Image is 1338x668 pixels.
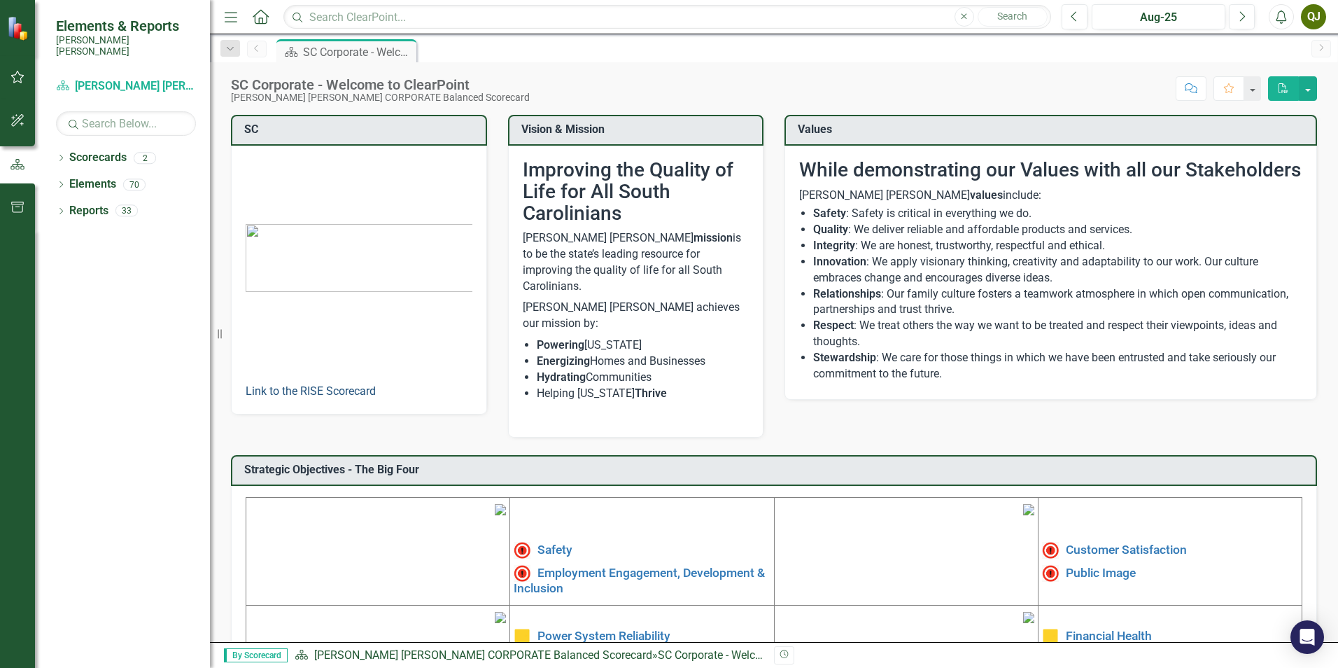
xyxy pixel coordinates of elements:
li: : We apply visionary thinking, creativity and adaptability to our work. Our culture embraces chan... [813,254,1302,286]
h3: Strategic Objectives - The Big Four [244,464,1309,476]
button: Search [978,7,1048,27]
h2: Improving the Quality of Life for All South Carolinians [523,160,749,224]
strong: Relationships [813,287,881,300]
img: mceclip1%20v4.png [495,504,506,515]
strong: Respect [813,319,854,332]
span: Search [997,11,1027,22]
img: mceclip4.png [1023,612,1034,623]
strong: Quality [813,223,848,236]
a: Link to the RISE Scorecard [246,384,376,398]
a: Elements [69,176,116,193]
a: Power System Reliability [537,629,670,643]
strong: Hydrating [537,370,586,384]
strong: Energizing [537,354,590,368]
div: » [295,648,763,664]
img: mceclip2%20v3.png [1023,504,1034,515]
img: ClearPoint Strategy [7,16,31,41]
img: High Alert [514,542,530,559]
strong: Powering [537,338,584,352]
h2: While demonstrating our Values with all our Stakeholders [799,160,1302,181]
span: By Scorecard [224,648,288,662]
strong: Safety [813,207,846,220]
div: SC Corporate - Welcome to ClearPoint [303,43,413,61]
div: [PERSON_NAME] [PERSON_NAME] CORPORATE Balanced Scorecard [231,92,530,103]
small: [PERSON_NAME] [PERSON_NAME] [56,34,196,57]
li: Helping [US_STATE] [537,386,749,402]
a: Scorecards [69,150,127,166]
button: QJ [1301,4,1326,29]
strong: Integrity [813,239,855,252]
div: Aug-25 [1097,9,1220,26]
div: Open Intercom Messenger [1290,620,1324,654]
h3: SC [244,123,479,136]
div: SC Corporate - Welcome to ClearPoint [658,648,843,662]
a: Safety [537,543,572,557]
div: 70 [123,179,146,190]
a: Reports [69,203,108,219]
strong: Innovation [813,255,866,268]
strong: values [970,188,1003,202]
strong: Stewardship [813,351,876,364]
li: [US_STATE] [537,338,749,354]
li: : We are honest, trustworthy, respectful and ethical. [813,238,1302,254]
img: mceclip3%20v3.png [495,612,506,623]
li: : We care for those things in which we have been entrusted and take seriously our commitment to t... [813,350,1302,382]
div: 2 [134,152,156,164]
img: Caution [514,628,530,645]
p: [PERSON_NAME] [PERSON_NAME] is to be the state’s leading resource for improving the quality of li... [523,230,749,297]
img: High Alert [1042,542,1059,559]
div: 33 [115,205,138,217]
img: Caution [1042,628,1059,645]
li: : We deliver reliable and affordable products and services. [813,222,1302,238]
li: : We treat others the way we want to be treated and respect their viewpoints, ideas and thoughts. [813,318,1302,350]
input: Search ClearPoint... [283,5,1051,29]
div: SC Corporate - Welcome to ClearPoint [231,77,530,92]
a: [PERSON_NAME] [PERSON_NAME] CORPORATE Balanced Scorecard [314,648,652,662]
h3: Values [798,123,1309,136]
a: [PERSON_NAME] [PERSON_NAME] CORPORATE Balanced Scorecard [56,78,196,95]
h3: Vision & Mission [521,123,756,136]
p: [PERSON_NAME] [PERSON_NAME] achieves our mission by: [523,297,749,335]
li: Homes and Businesses [537,354,749,370]
img: Not Meeting Target [1042,565,1059,582]
a: Employment Engagement, Development & Inclusion [514,565,765,594]
a: Public Image [1066,565,1136,579]
li: : Our family culture fosters a teamwork atmosphere in which open communication, partnerships and ... [813,286,1302,319]
li: Communities [537,370,749,386]
span: Elements & Reports [56,18,196,34]
a: Customer Satisfaction [1066,543,1187,557]
button: Aug-25 [1092,4,1225,29]
li: : Safety is critical in everything we do. [813,206,1302,222]
img: Not Meeting Target [514,565,530,582]
strong: Thrive [635,387,667,400]
input: Search Below... [56,111,196,136]
a: Financial Health [1066,629,1152,643]
p: [PERSON_NAME] [PERSON_NAME] include: [799,188,1302,204]
strong: mission [693,231,733,244]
